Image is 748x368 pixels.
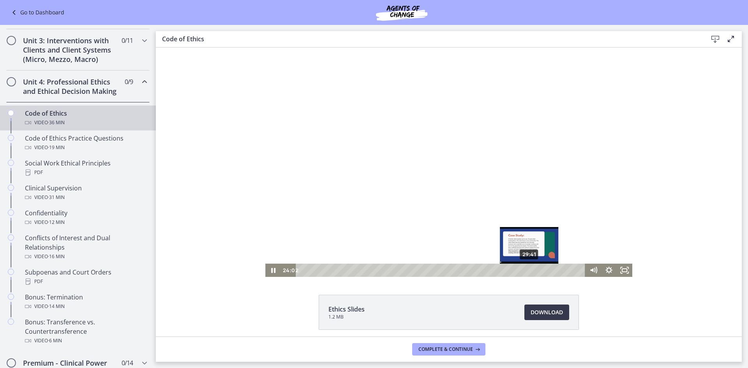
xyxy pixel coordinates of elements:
[48,143,65,152] span: · 19 min
[25,193,146,202] div: Video
[25,336,146,345] div: Video
[9,8,64,17] a: Go to Dashboard
[48,118,65,127] span: · 36 min
[25,302,146,311] div: Video
[25,134,146,152] div: Code of Ethics Practice Questions
[524,305,569,320] a: Download
[25,268,146,286] div: Subpoenas and Court Orders
[25,183,146,202] div: Clinical Supervision
[48,302,65,311] span: · 14 min
[355,3,448,22] img: Agents of Change
[25,292,146,311] div: Bonus: Termination
[328,305,365,314] span: Ethics Slides
[122,36,133,45] span: 0 / 11
[25,208,146,227] div: Confidentiality
[418,346,473,352] span: Complete & continue
[162,34,695,44] h3: Code of Ethics
[430,216,445,229] button: Mute
[23,77,118,96] h2: Unit 4: Professional Ethics and Ethical Decision Making
[25,109,146,127] div: Code of Ethics
[48,218,65,227] span: · 12 min
[25,158,146,177] div: Social Work Ethical Principles
[25,118,146,127] div: Video
[122,358,133,368] span: 0 / 14
[48,252,65,261] span: · 16 min
[531,308,563,317] span: Download
[25,317,146,345] div: Bonus: Transference vs. Countertransference
[445,216,461,229] button: Show settings menu
[25,252,146,261] div: Video
[23,36,118,64] h2: Unit 3: Interventions with Clients and Client Systems (Micro, Mezzo, Macro)
[25,233,146,261] div: Conflicts of Interest and Dual Relationships
[25,277,146,286] div: PDF
[25,168,146,177] div: PDF
[412,343,485,356] button: Complete & continue
[25,218,146,227] div: Video
[461,216,476,229] button: Fullscreen
[328,314,365,320] span: 1.2 MB
[48,336,62,345] span: · 6 min
[25,143,146,152] div: Video
[125,77,133,86] span: 0 / 9
[48,193,65,202] span: · 31 min
[156,48,742,277] iframe: Video Lesson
